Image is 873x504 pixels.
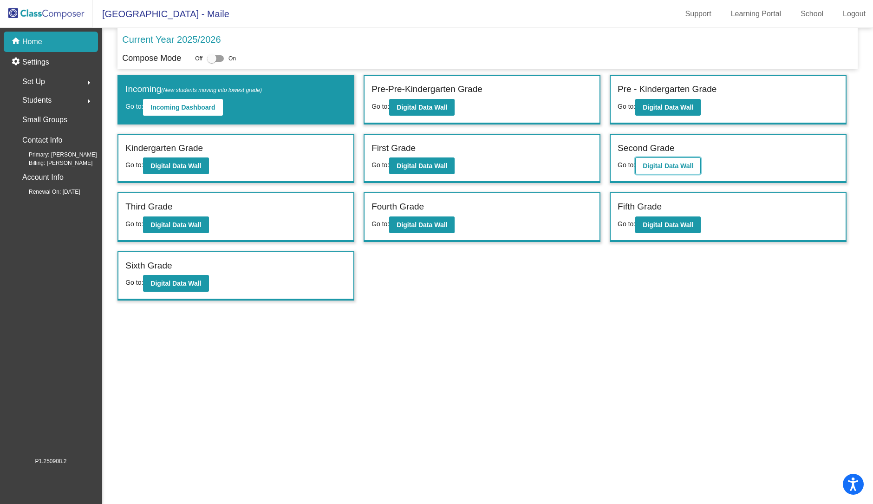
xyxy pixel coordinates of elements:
button: Digital Data Wall [635,157,701,174]
mat-icon: arrow_right [83,96,94,107]
label: Incoming [125,83,262,96]
span: Go to: [371,220,389,228]
p: Home [22,36,42,47]
span: Primary: [PERSON_NAME] [14,151,97,159]
span: Renewal On: [DATE] [14,188,80,196]
span: On [228,54,236,63]
b: Digital Data Wall [643,162,693,170]
p: Settings [22,57,49,68]
span: [GEOGRAPHIC_DATA] - Maile [93,7,229,21]
b: Digital Data Wall [150,280,201,287]
label: Second Grade [618,142,675,155]
b: Digital Data Wall [643,221,693,229]
label: Third Grade [125,200,172,214]
button: Digital Data Wall [389,99,455,116]
span: Go to: [125,161,143,169]
span: Go to: [371,103,389,110]
b: Incoming Dashboard [150,104,215,111]
span: Go to: [371,161,389,169]
span: Go to: [618,161,635,169]
p: Current Year 2025/2026 [122,33,221,46]
span: Billing: [PERSON_NAME] [14,159,92,167]
button: Digital Data Wall [143,216,208,233]
label: Fourth Grade [371,200,424,214]
p: Contact Info [22,134,62,147]
p: Account Info [22,171,64,184]
label: Pre-Pre-Kindergarten Grade [371,83,482,96]
a: School [793,7,831,21]
button: Digital Data Wall [389,157,455,174]
span: Go to: [125,279,143,286]
button: Digital Data Wall [635,216,701,233]
a: Support [678,7,719,21]
button: Digital Data Wall [143,157,208,174]
b: Digital Data Wall [150,221,201,229]
p: Compose Mode [122,52,181,65]
mat-icon: arrow_right [83,77,94,88]
label: Fifth Grade [618,200,662,214]
mat-icon: home [11,36,22,47]
span: Go to: [618,103,635,110]
b: Digital Data Wall [397,221,447,229]
button: Digital Data Wall [389,216,455,233]
label: First Grade [371,142,416,155]
a: Learning Portal [723,7,789,21]
b: Digital Data Wall [397,162,447,170]
b: Digital Data Wall [150,162,201,170]
span: Go to: [125,103,143,110]
span: Go to: [618,220,635,228]
button: Digital Data Wall [635,99,701,116]
span: Off [195,54,202,63]
b: Digital Data Wall [643,104,693,111]
p: Small Groups [22,113,67,126]
span: (New students moving into lowest grade) [161,87,262,93]
b: Digital Data Wall [397,104,447,111]
label: Kindergarten Grade [125,142,203,155]
button: Digital Data Wall [143,275,208,292]
span: Set Up [22,75,45,88]
a: Logout [835,7,873,21]
label: Pre - Kindergarten Grade [618,83,717,96]
button: Incoming Dashboard [143,99,222,116]
label: Sixth Grade [125,259,172,273]
span: Students [22,94,52,107]
mat-icon: settings [11,57,22,68]
span: Go to: [125,220,143,228]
